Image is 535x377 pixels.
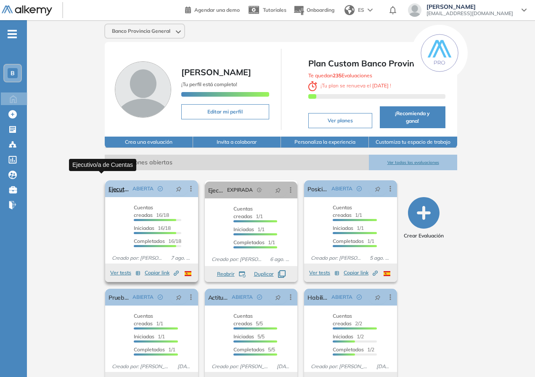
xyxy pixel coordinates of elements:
[232,293,253,301] span: ABIERTA
[227,186,253,194] span: EXPIRADA
[358,6,364,14] span: ES
[233,226,254,232] span: Iniciadas
[333,313,352,327] span: Cuentas creadas
[368,8,373,12] img: arrow
[375,294,381,301] span: pushpin
[134,238,181,244] span: 16/18
[333,333,353,340] span: Iniciadas
[308,113,372,128] button: Ver planes
[426,3,513,10] span: [PERSON_NAME]
[308,72,372,79] span: Te quedan Evaluaciones
[233,239,275,245] span: 1/1
[357,186,362,191] span: check-circle
[145,269,179,277] span: Copiar link
[158,186,163,191] span: check-circle
[254,270,274,278] span: Duplicar
[333,346,364,353] span: Completados
[109,180,129,197] a: Ejecutivo/a de Cuentas
[426,10,513,17] span: [EMAIL_ADDRESS][DOMAIN_NAME]
[233,333,254,340] span: Iniciadas
[267,256,294,263] span: 6 ago. 2025
[308,57,445,70] span: Plan Custom Banco Provincia
[373,363,394,370] span: [DATE]
[134,313,153,327] span: Cuentas creadas
[333,238,364,244] span: Completados
[333,238,374,244] span: 1/1
[275,294,281,301] span: pushpin
[134,204,153,218] span: Cuentas creadas
[269,290,287,304] button: pushpin
[233,239,265,245] span: Completados
[404,197,444,240] button: Crear Evaluación
[109,289,129,306] a: Prueba Ejecutivo de Ventas
[333,72,342,79] b: 235
[110,268,140,278] button: Ver tests
[333,346,374,353] span: 1/2
[357,295,362,300] span: check-circle
[181,81,237,87] span: ¡Tu perfil está completo!
[208,256,267,263] span: Creado por: [PERSON_NAME]
[69,159,136,171] div: Ejecutivo/a de Cuentas
[269,183,287,197] button: pushpin
[307,363,373,370] span: Creado por: [PERSON_NAME]
[380,106,445,128] button: ¡Recomienda y gana!
[8,33,17,35] i: -
[233,346,265,353] span: Completados
[307,289,328,306] a: Habilidad Analítica
[174,363,195,370] span: [DATE]
[233,206,263,219] span: 1/1
[344,5,355,15] img: world
[134,333,165,340] span: 1/1
[273,363,294,370] span: [DATE]
[281,137,369,148] button: Personaliza la experiencia
[257,295,262,300] span: check-circle
[132,185,154,192] span: ABIERTA
[2,5,52,16] img: Logo
[257,187,262,192] span: field-time
[384,271,390,276] img: ESP
[233,313,253,327] span: Cuentas creadas
[263,7,286,13] span: Tutoriales
[309,268,339,278] button: Ver tests
[170,182,188,195] button: pushpin
[233,206,253,219] span: Cuentas creadas
[307,180,328,197] a: Posición de Ejecutivo/a de Cuentas
[333,333,364,340] span: 1/2
[331,293,352,301] span: ABIERTA
[307,254,366,262] span: Creado por: [PERSON_NAME]
[176,185,182,192] span: pushpin
[181,104,269,119] button: Editar mi perfil
[170,290,188,304] button: pushpin
[344,268,378,278] button: Copiar link
[369,155,457,170] button: Ver todas las evaluaciones
[331,185,352,192] span: ABIERTA
[404,232,444,240] span: Crear Evaluación
[193,137,281,148] button: Invita a colaborar
[158,295,163,300] span: check-circle
[217,270,246,278] button: Reabrir
[134,346,165,353] span: Completados
[275,187,281,193] span: pushpin
[333,313,362,327] span: 2/2
[368,182,387,195] button: pushpin
[233,226,265,232] span: 1/1
[308,82,392,89] span: ¡ Tu plan se renueva el !
[254,270,286,278] button: Duplicar
[105,155,369,170] span: Evaluaciones abiertas
[371,82,390,89] b: [DATE]
[112,28,170,34] span: Banco Provincia General
[134,225,154,231] span: Iniciadas
[344,269,378,277] span: Copiar link
[333,204,362,218] span: 1/1
[308,81,318,91] img: clock-svg
[115,61,171,118] img: Foto de perfil
[109,254,167,262] span: Creado por: [PERSON_NAME]
[233,333,265,340] span: 5/5
[375,185,381,192] span: pushpin
[208,289,229,306] a: Actitud Comercializadora V2
[185,4,240,14] a: Agendar una demo
[109,363,174,370] span: Creado por: [PERSON_NAME]
[369,137,457,148] button: Customiza tu espacio de trabajo
[134,238,165,244] span: Completados
[208,363,273,370] span: Creado por: [PERSON_NAME]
